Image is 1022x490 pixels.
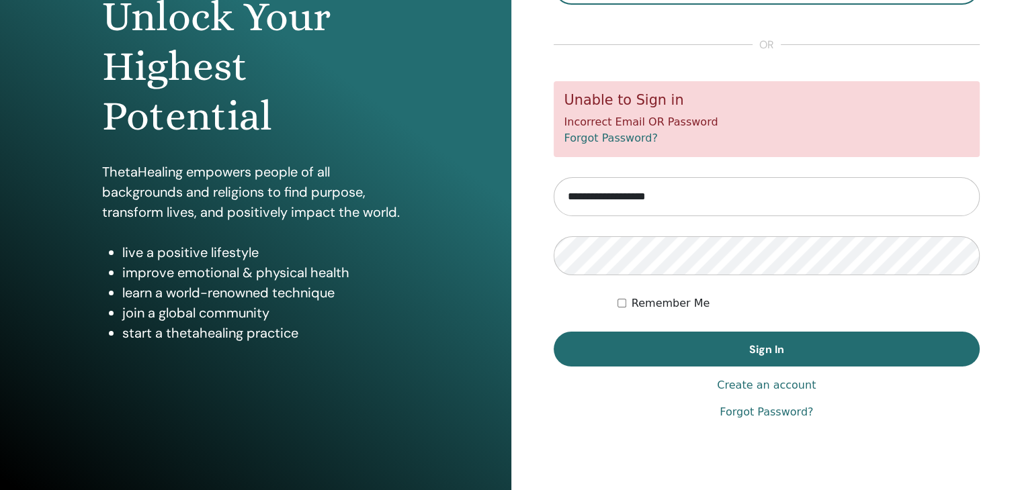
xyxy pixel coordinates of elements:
li: live a positive lifestyle [122,242,409,262]
div: Incorrect Email OR Password [554,81,980,157]
li: join a global community [122,303,409,323]
a: Create an account [717,377,816,393]
a: Forgot Password? [720,404,813,420]
li: start a thetahealing practice [122,323,409,343]
label: Remember Me [632,295,710,311]
a: Forgot Password? [564,132,658,144]
li: learn a world-renowned technique [122,283,409,303]
button: Sign In [554,332,980,366]
div: Keep me authenticated indefinitely or until I manually logout [618,295,980,311]
span: or [753,37,781,53]
li: improve emotional & physical health [122,262,409,283]
span: Sign In [749,342,784,356]
p: ThetaHealing empowers people of all backgrounds and religions to find purpose, transform lives, a... [102,162,409,222]
h5: Unable to Sign in [564,92,970,109]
